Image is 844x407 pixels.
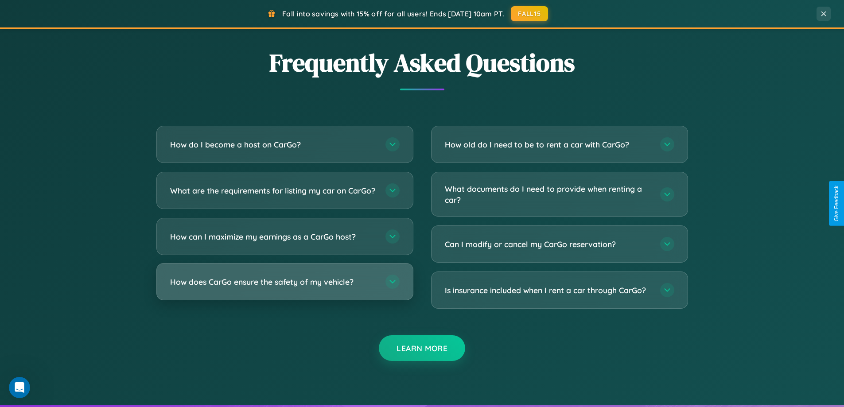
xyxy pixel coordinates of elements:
[170,231,377,242] h3: How can I maximize my earnings as a CarGo host?
[282,9,504,18] span: Fall into savings with 15% off for all users! Ends [DATE] 10am PT.
[511,6,548,21] button: FALL15
[379,335,465,361] button: Learn More
[445,139,651,150] h3: How old do I need to be to rent a car with CarGo?
[170,139,377,150] h3: How do I become a host on CarGo?
[170,185,377,196] h3: What are the requirements for listing my car on CarGo?
[9,377,30,398] iframe: Intercom live chat
[445,183,651,205] h3: What documents do I need to provide when renting a car?
[445,239,651,250] h3: Can I modify or cancel my CarGo reservation?
[833,186,840,221] div: Give Feedback
[156,46,688,80] h2: Frequently Asked Questions
[170,276,377,287] h3: How does CarGo ensure the safety of my vehicle?
[445,285,651,296] h3: Is insurance included when I rent a car through CarGo?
